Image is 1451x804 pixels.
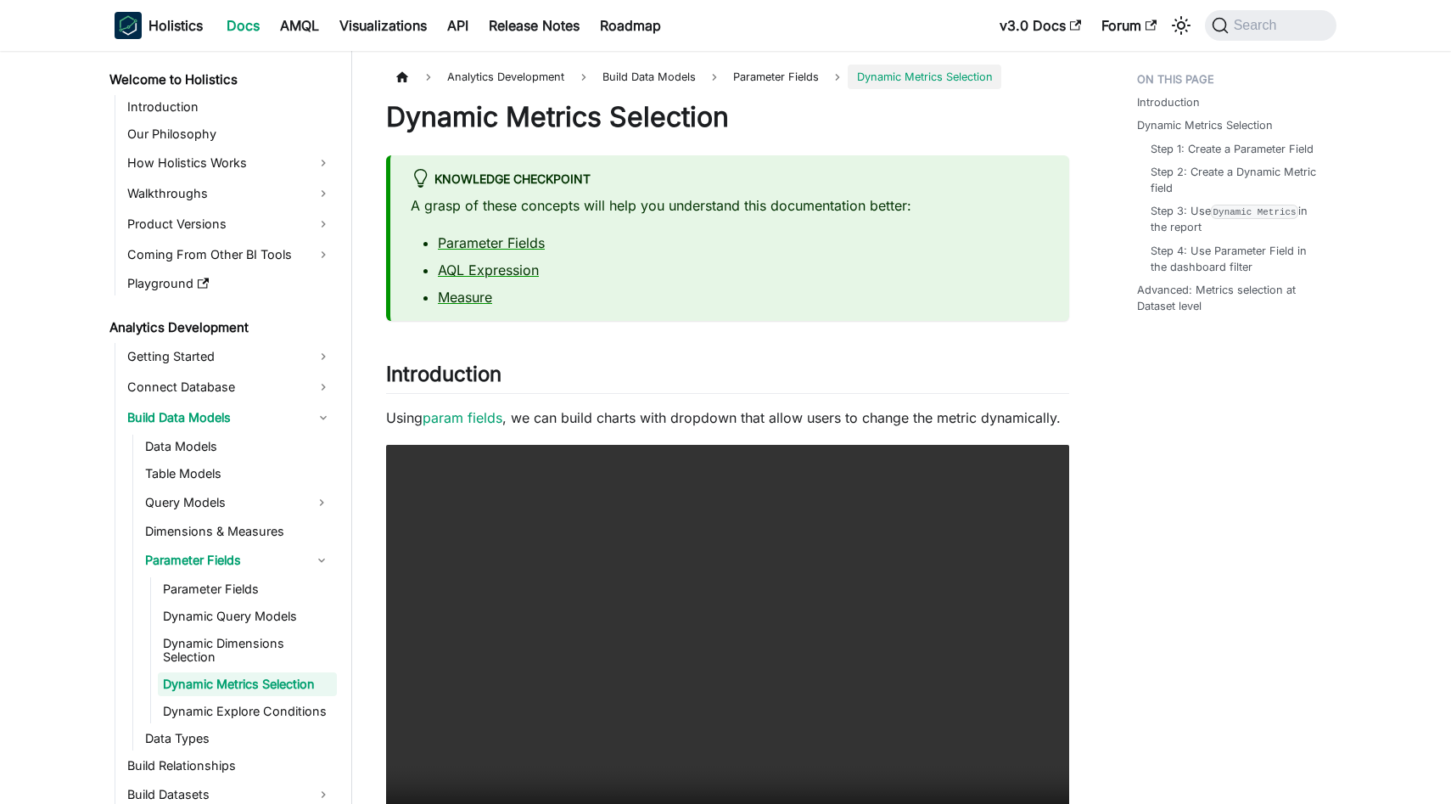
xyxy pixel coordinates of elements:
[270,12,329,39] a: AMQL
[411,195,1049,216] p: A grasp of these concepts will help you understand this documentation better:
[386,65,418,89] a: Home page
[216,12,270,39] a: Docs
[140,520,337,543] a: Dimensions & Measures
[1151,164,1319,196] a: Step 2: Create a Dynamic Metric field
[1211,205,1298,219] code: Dynamic Metrics
[148,15,203,36] b: Holistics
[306,489,337,516] button: Expand sidebar category 'Query Models'
[115,12,203,39] a: HolisticsHolisticsHolistics
[140,547,306,574] a: Parameter Fields
[122,272,337,295] a: Playground
[438,261,539,278] a: AQL Expression
[386,100,1069,134] h1: Dynamic Metrics Selection
[122,343,337,370] a: Getting Started
[158,672,337,696] a: Dynamic Metrics Selection
[140,462,337,486] a: Table Models
[122,122,337,146] a: Our Philosophy
[1229,18,1287,33] span: Search
[158,604,337,628] a: Dynamic Query Models
[1137,117,1273,133] a: Dynamic Metrics Selection
[1151,141,1314,157] a: Step 1: Create a Parameter Field
[122,404,337,431] a: Build Data Models
[438,289,492,306] a: Measure
[1137,282,1326,314] a: Advanced: Metrics selection at Dataset level
[989,12,1091,39] a: v3.0 Docs
[438,234,545,251] a: Parameter Fields
[329,12,437,39] a: Visualizations
[386,65,1069,89] nav: Breadcrumbs
[122,241,337,268] a: Coming From Other BI Tools
[733,70,819,83] span: Parameter Fields
[115,12,142,39] img: Holistics
[122,374,337,401] a: Connect Database
[1205,10,1336,41] button: Search (Command+K)
[439,65,573,89] span: Analytics Development
[1168,12,1195,39] button: Switch between dark and light mode (currently system mode)
[1091,12,1167,39] a: Forum
[386,408,1069,428] p: Using , we can build charts with dropdown that allow users to change the metric dynamically.
[122,149,337,177] a: How Holistics Works
[122,95,337,119] a: Introduction
[479,12,590,39] a: Release Notes
[594,65,704,89] span: Build Data Models
[437,12,479,39] a: API
[140,489,306,516] a: Query Models
[104,316,337,340] a: Analytics Development
[158,577,337,601] a: Parameter Fields
[725,65,827,89] a: Parameter Fields
[158,700,337,723] a: Dynamic Explore Conditions
[1151,203,1319,235] a: Step 3: UseDynamic Metricsin the report
[98,51,352,804] nav: Docs sidebar
[590,12,671,39] a: Roadmap
[104,68,337,92] a: Welcome to Holistics
[411,169,1049,191] div: knowledge checkpoint
[848,65,1000,89] span: Dynamic Metrics Selection
[122,180,337,207] a: Walkthroughs
[1137,94,1200,110] a: Introduction
[122,754,337,778] a: Build Relationships
[122,211,337,238] a: Product Versions
[140,727,337,751] a: Data Types
[423,409,502,426] a: param fields
[1151,243,1319,275] a: Step 4: Use Parameter Field in the dashboard filter
[140,435,337,458] a: Data Models
[386,362,1069,394] h2: Introduction
[306,547,337,574] button: Collapse sidebar category 'Parameter Fields'
[158,632,337,669] a: Dynamic Dimensions Selection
